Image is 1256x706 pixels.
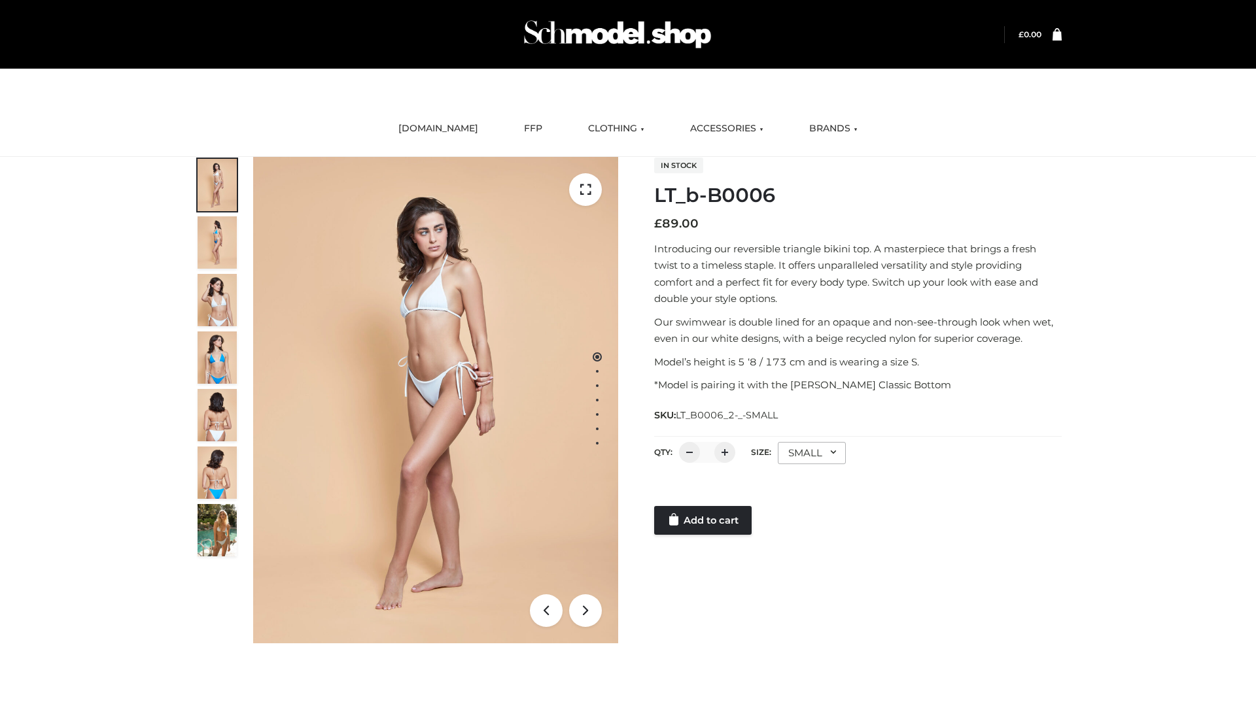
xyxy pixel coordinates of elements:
[654,184,1062,207] h1: LT_b-B0006
[253,157,618,643] img: ArielClassicBikiniTop_CloudNine_AzureSky_OW114ECO_1
[514,114,552,143] a: FFP
[198,274,237,326] img: ArielClassicBikiniTop_CloudNine_AzureSky_OW114ECO_3-scaled.jpg
[198,504,237,556] img: Arieltop_CloudNine_AzureSky2.jpg
[578,114,654,143] a: CLOTHING
[198,446,237,499] img: ArielClassicBikiniTop_CloudNine_AzureSky_OW114ECO_8-scaled.jpg
[654,377,1062,394] p: *Model is pairing it with the [PERSON_NAME] Classic Bottom
[198,159,237,211] img: ArielClassicBikiniTop_CloudNine_AzureSky_OW114ECO_1-scaled.jpg
[778,442,846,464] div: SMALL
[654,216,699,231] bdi: 89.00
[654,241,1062,307] p: Introducing our reversible triangle bikini top. A masterpiece that brings a fresh twist to a time...
[198,389,237,441] img: ArielClassicBikiniTop_CloudNine_AzureSky_OW114ECO_7-scaled.jpg
[1019,29,1041,39] a: £0.00
[676,409,778,421] span: LT_B0006_2-_-SMALL
[799,114,867,143] a: BRANDS
[654,407,779,423] span: SKU:
[751,447,771,457] label: Size:
[680,114,773,143] a: ACCESSORIES
[1019,29,1024,39] span: £
[654,354,1062,371] p: Model’s height is 5 ‘8 / 173 cm and is wearing a size S.
[654,506,752,535] a: Add to cart
[654,314,1062,347] p: Our swimwear is double lined for an opaque and non-see-through look when wet, even in our white d...
[519,8,716,60] img: Schmodel Admin 964
[389,114,488,143] a: [DOMAIN_NAME]
[654,158,703,173] span: In stock
[654,447,672,457] label: QTY:
[654,216,662,231] span: £
[1019,29,1041,39] bdi: 0.00
[198,331,237,384] img: ArielClassicBikiniTop_CloudNine_AzureSky_OW114ECO_4-scaled.jpg
[198,216,237,269] img: ArielClassicBikiniTop_CloudNine_AzureSky_OW114ECO_2-scaled.jpg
